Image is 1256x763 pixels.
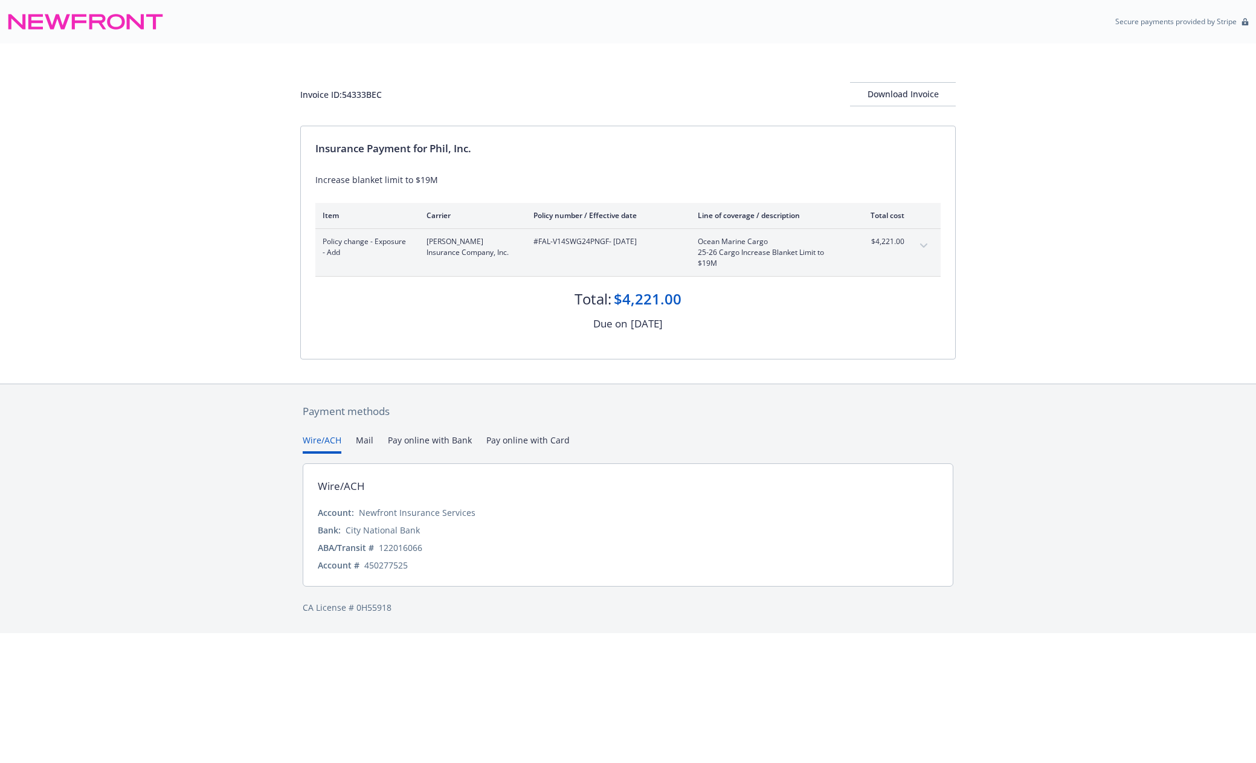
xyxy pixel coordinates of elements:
[1115,16,1237,27] p: Secure payments provided by Stripe
[323,236,407,258] span: Policy change - Exposure - Add
[356,434,373,454] button: Mail
[914,236,933,256] button: expand content
[593,316,627,332] div: Due on
[323,210,407,221] div: Item
[427,210,514,221] div: Carrier
[631,316,663,332] div: [DATE]
[359,506,475,519] div: Newfront Insurance Services
[427,236,514,258] span: [PERSON_NAME] Insurance Company, Inc.
[575,289,611,309] div: Total:
[315,229,941,276] div: Policy change - Exposure - Add[PERSON_NAME] Insurance Company, Inc.#FAL-V14SWG24PNGF- [DATE]Ocean...
[859,210,904,221] div: Total cost
[364,559,408,571] div: 450277525
[388,434,472,454] button: Pay online with Bank
[614,289,681,309] div: $4,221.00
[698,247,840,269] span: 25-26 Cargo Increase Blanket Limit to $19M
[698,210,840,221] div: Line of coverage / description
[533,210,678,221] div: Policy number / Effective date
[859,236,904,247] span: $4,221.00
[379,541,422,554] div: 122016066
[698,236,840,247] span: Ocean Marine Cargo
[850,83,956,106] div: Download Invoice
[318,541,374,554] div: ABA/Transit #
[303,404,953,419] div: Payment methods
[303,601,953,614] div: CA License # 0H55918
[850,82,956,106] button: Download Invoice
[318,559,359,571] div: Account #
[533,236,678,247] span: #FAL-V14SWG24PNGF - [DATE]
[318,524,341,536] div: Bank:
[315,141,941,156] div: Insurance Payment for Phil, Inc.
[318,478,365,494] div: Wire/ACH
[486,434,570,454] button: Pay online with Card
[346,524,420,536] div: City National Bank
[315,173,941,186] div: Increase blanket limit to $19M
[303,434,341,454] button: Wire/ACH
[318,506,354,519] div: Account:
[698,236,840,269] span: Ocean Marine Cargo25-26 Cargo Increase Blanket Limit to $19M
[300,88,382,101] div: Invoice ID: 54333BEC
